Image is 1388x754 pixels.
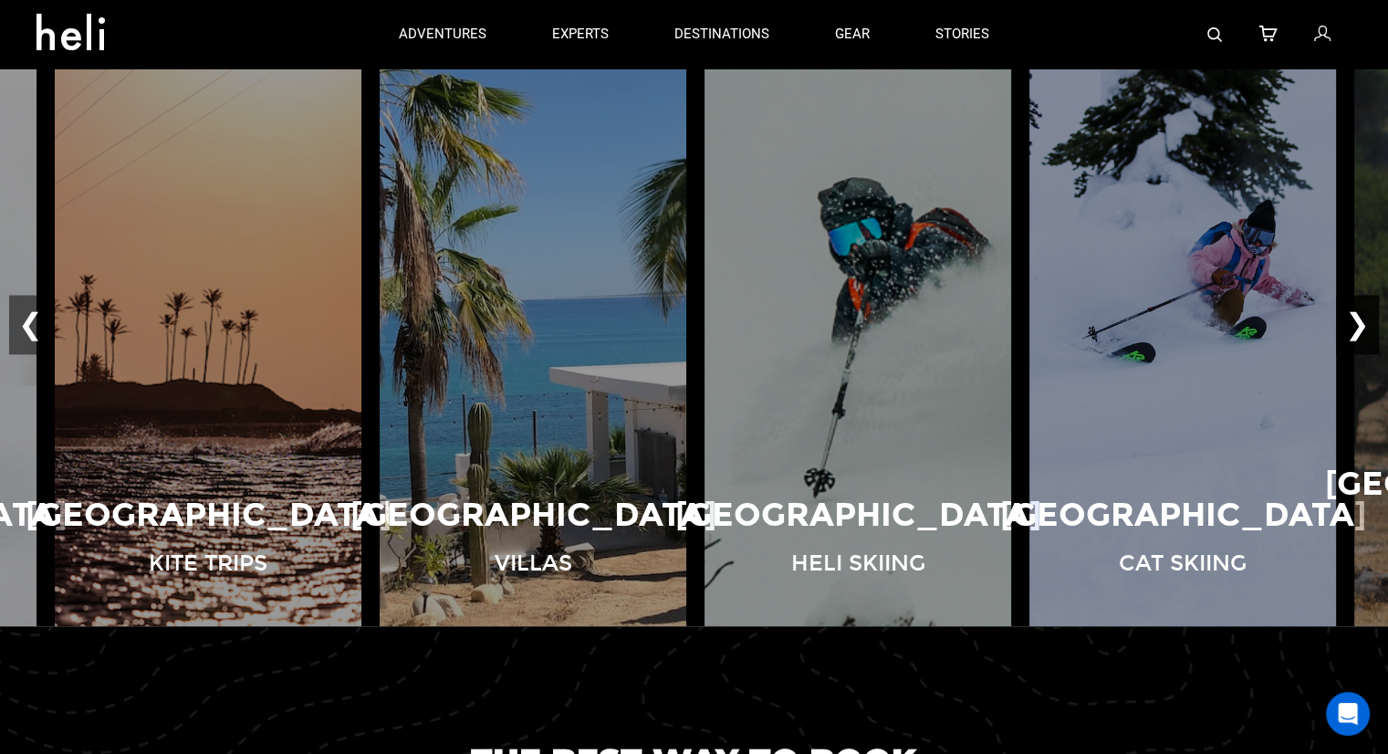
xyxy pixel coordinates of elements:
[1336,295,1379,355] button: ❯
[1326,692,1370,736] div: Open Intercom Messenger
[674,25,769,44] p: destinations
[350,492,716,539] p: [GEOGRAPHIC_DATA]
[1000,492,1366,539] p: [GEOGRAPHIC_DATA]
[495,548,572,579] p: Villas
[1119,548,1247,579] p: Cat Skiing
[552,25,609,44] p: experts
[26,492,391,539] p: [GEOGRAPHIC_DATA]
[791,548,925,579] p: Heli Skiing
[399,25,486,44] p: adventures
[149,548,267,579] p: Kite Trips
[675,492,1041,539] p: [GEOGRAPHIC_DATA]
[1207,27,1222,42] img: search-bar-icon.svg
[9,295,52,355] button: ❮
